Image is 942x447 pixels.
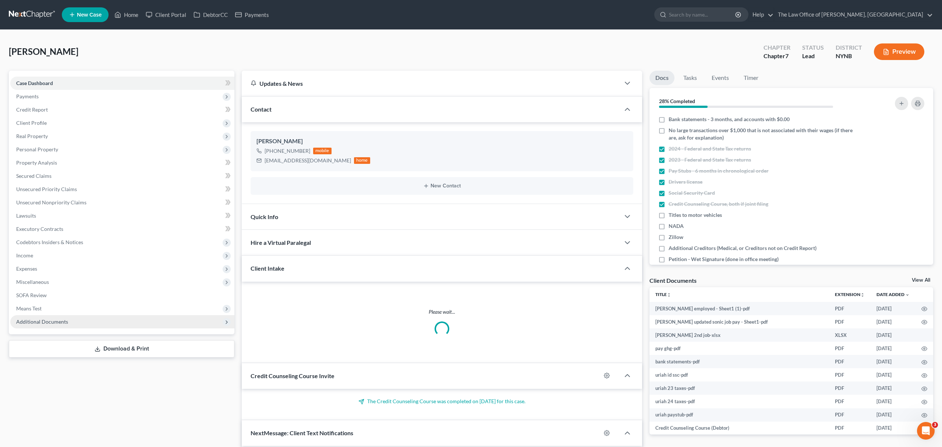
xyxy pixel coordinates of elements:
[10,156,234,169] a: Property Analysis
[649,368,829,381] td: uriah id ssc-pdf
[669,200,768,208] span: Credit Counseling Course, both if joint filing
[932,422,938,428] span: 3
[10,103,234,116] a: Credit Report
[142,8,190,21] a: Client Portal
[251,429,353,436] span: NextMessage: Client Text Notifications
[649,315,829,328] td: [PERSON_NAME] updated sonic job pay - Sheet1-pdf
[10,169,234,183] a: Secured Claims
[829,302,871,315] td: PDF
[16,265,37,272] span: Expenses
[16,292,47,298] span: SOFA Review
[669,167,769,175] span: Pay Stubs - 6 months in chronological order
[265,147,310,155] div: [PHONE_NUMBER]
[860,293,865,297] i: unfold_more
[16,318,68,325] span: Additional Documents
[256,137,627,146] div: [PERSON_NAME]
[649,342,829,355] td: pay ghg-pdf
[738,71,764,85] a: Timer
[874,43,924,60] button: Preview
[764,52,790,60] div: Chapter
[877,292,910,297] a: Date Added expand_more
[669,222,684,230] span: NADA
[16,212,36,219] span: Lawsuits
[835,292,865,297] a: Extensionunfold_more
[649,302,829,315] td: [PERSON_NAME] employed - Sheet1 (1)-pdf
[10,77,234,90] a: Case Dashboard
[829,395,871,408] td: PDF
[16,159,57,166] span: Property Analysis
[649,422,829,435] td: Credit Counseling Course (Debtor)
[16,106,48,113] span: Credit Report
[871,355,916,368] td: [DATE]
[669,156,751,163] span: 2023 - Federal and State Tax returns
[871,302,916,315] td: [DATE]
[16,93,39,99] span: Payments
[669,178,702,186] span: Drivers license
[871,342,916,355] td: [DATE]
[231,8,273,21] a: Payments
[669,145,751,152] span: 2024 - Federal and State Tax returns
[251,265,284,272] span: Client Intake
[785,52,789,59] span: 7
[10,222,234,236] a: Executory Contracts
[251,239,311,246] span: Hire a Virtual Paralegal
[669,233,683,241] span: Zillow
[829,368,871,381] td: PDF
[16,146,58,152] span: Personal Property
[677,71,703,85] a: Tasks
[111,8,142,21] a: Home
[829,315,871,328] td: PDF
[749,8,773,21] a: Help
[354,157,370,164] div: home
[649,381,829,395] td: uriah 23 taxes-pdf
[669,256,779,263] span: Petition - Wet Signature (done in office meeting)
[9,46,78,57] span: [PERSON_NAME]
[251,372,334,379] span: Credit Counseling Course Invite
[669,8,736,21] input: Search by name...
[16,279,49,285] span: Miscellaneous
[10,289,234,302] a: SOFA Review
[649,408,829,422] td: uriah paystub-pdf
[669,244,817,252] span: Additional Creditors (Medical, or Creditors not on Credit Report)
[649,395,829,408] td: uriah 24 taxes-pdf
[655,292,671,297] a: Titleunfold_more
[77,12,102,18] span: New Case
[669,127,856,141] span: No large transactions over $1,000 that is not associated with their wages (if there are, ask for ...
[871,395,916,408] td: [DATE]
[251,213,278,220] span: Quick Info
[256,183,627,189] button: New Contact
[912,278,930,283] a: View All
[905,293,910,297] i: expand_more
[16,305,42,312] span: Means Test
[10,209,234,222] a: Lawsuits
[16,239,83,245] span: Codebtors Insiders & Notices
[829,355,871,368] td: PDF
[251,106,272,113] span: Contact
[251,308,633,316] p: Please wait...
[10,183,234,196] a: Unsecured Priority Claims
[669,211,722,219] span: Titles to motor vehicles
[829,408,871,422] td: PDF
[871,368,916,381] td: [DATE]
[871,328,916,342] td: [DATE]
[764,43,790,52] div: Chapter
[706,71,735,85] a: Events
[871,381,916,395] td: [DATE]
[802,43,824,52] div: Status
[16,120,47,126] span: Client Profile
[16,226,63,232] span: Executory Contracts
[871,408,916,422] td: [DATE]
[16,199,86,205] span: Unsecured Nonpriority Claims
[649,328,829,342] td: [PERSON_NAME] 2nd job-xlsx
[649,355,829,368] td: bank statements-pdf
[659,98,695,104] strong: 28% Completed
[774,8,933,21] a: The Law Office of [PERSON_NAME], [GEOGRAPHIC_DATA]
[871,422,916,435] td: [DATE]
[16,186,77,192] span: Unsecured Priority Claims
[16,173,52,179] span: Secured Claims
[251,80,611,87] div: Updates & News
[871,315,916,328] td: [DATE]
[9,340,234,358] a: Download & Print
[669,189,715,197] span: Social Security Card
[16,133,48,139] span: Real Property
